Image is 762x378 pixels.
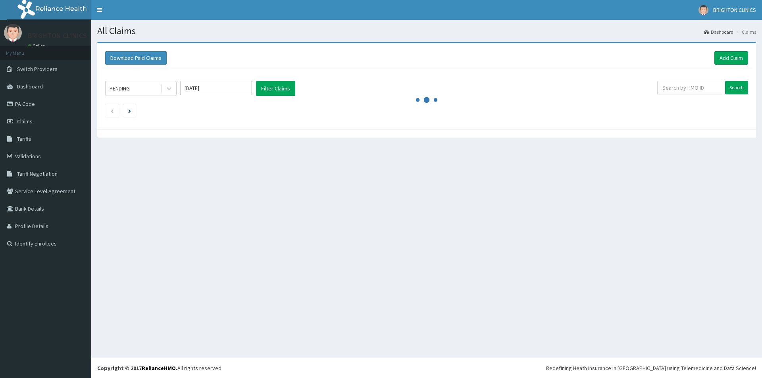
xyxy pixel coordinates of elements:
footer: All rights reserved. [91,358,762,378]
a: Online [28,43,47,49]
strong: Copyright © 2017 . [97,365,177,372]
button: Filter Claims [256,81,295,96]
img: User Image [4,24,22,42]
span: Tariffs [17,135,31,142]
input: Select Month and Year [181,81,252,95]
a: Dashboard [704,29,733,35]
input: Search [725,81,748,94]
a: Next page [128,107,131,114]
a: Previous page [110,107,114,114]
span: Dashboard [17,83,43,90]
li: Claims [734,29,756,35]
svg: audio-loading [415,88,439,112]
button: Download Paid Claims [105,51,167,65]
span: Switch Providers [17,65,58,73]
span: Tariff Negotiation [17,170,58,177]
p: BRIGHTON CLINICS [28,32,87,39]
div: PENDING [110,84,130,92]
span: Claims [17,118,33,125]
div: Redefining Heath Insurance in [GEOGRAPHIC_DATA] using Telemedicine and Data Science! [546,364,756,372]
h1: All Claims [97,26,756,36]
a: Add Claim [714,51,748,65]
span: BRIGHTON CLINICS [713,6,756,13]
img: User Image [698,5,708,15]
input: Search by HMO ID [657,81,722,94]
a: RelianceHMO [142,365,176,372]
